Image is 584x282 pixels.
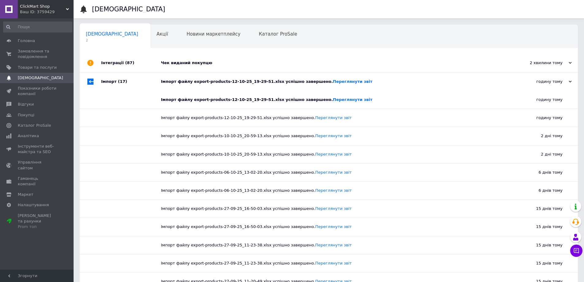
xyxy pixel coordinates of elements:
div: Імпорт файлу export-products-27-09-25_16-50-03.xlsx успішно завершено. [161,206,501,211]
h1: [DEMOGRAPHIC_DATA] [92,6,165,13]
div: Ваш ID: 3759429 [20,9,74,15]
a: Переглянути звіт [315,133,352,138]
a: Переглянути звіт [333,79,372,84]
div: Імпорт файлу export-products-12-10-25_19-29-51.xlsx успішно завершено. [161,115,501,121]
div: Імпорт файлу export-products-27-09-25_16-50-03.xlsx успішно завершено. [161,224,501,230]
span: Каталог ProSale [259,31,297,37]
span: Новини маркетплейсу [186,31,240,37]
div: Імпорт файлу export-products-06-10-25_13-02-20.xlsx успішно завершено. [161,170,501,175]
a: Переглянути звіт [315,170,352,175]
span: Каталог ProSale [18,123,51,128]
a: Переглянути звіт [315,224,352,229]
span: Аналітика [18,133,39,139]
span: [DEMOGRAPHIC_DATA] [18,75,63,81]
div: годину тому [501,91,578,109]
span: [PERSON_NAME] та рахунки [18,213,57,230]
div: Інтеграції [101,54,161,72]
span: Відгуки [18,102,34,107]
div: 15 днів тому [501,200,578,218]
div: 2 хвилини тому [510,60,572,66]
input: Пошук [3,21,72,33]
div: Імпорт файлу export-products-10-10-25_20-59-13.xlsx успішно завершено. [161,133,501,139]
div: 15 днів тому [501,236,578,254]
div: Prom топ [18,224,57,230]
a: Переглянути звіт [315,188,352,193]
span: ClickMart Shop [20,4,66,9]
div: годину тому [510,79,572,84]
span: Інструменти веб-майстра та SEO [18,144,57,155]
span: Управління сайтом [18,160,57,171]
div: 6 днів тому [501,182,578,199]
div: Імпорт файлу export-products-27-09-25_11-23-38.xlsx успішно завершено. [161,261,501,266]
button: Чат з покупцем [570,245,582,257]
span: Замовлення та повідомлення [18,48,57,60]
span: Товари та послуги [18,65,57,70]
span: Показники роботи компанії [18,86,57,97]
a: Переглянути звіт [315,206,352,211]
span: Головна [18,38,35,44]
a: Переглянути звіт [315,152,352,156]
div: 2 дні тому [501,127,578,145]
div: 6 днів тому [501,164,578,181]
span: (87) [125,60,134,65]
div: Чек виданий покупцю [161,60,510,66]
div: 2 дні тому [501,145,578,163]
span: Покупці [18,112,34,118]
div: Імпорт файлу export-products-12-10-25_19-29-51.xlsx успішно завершено. [161,79,510,84]
span: Маркет [18,192,33,197]
div: Імпорт файлу export-products-12-10-25_19-29-51.xlsx успішно завершено. [161,97,501,102]
span: Налаштування [18,202,49,208]
div: Імпорт [101,72,161,91]
div: Імпорт файлу export-products-10-10-25_20-59-13.xlsx успішно завершено. [161,152,501,157]
a: Переглянути звіт [315,261,352,265]
span: 2 [86,38,138,43]
div: 15 днів тому [501,254,578,272]
span: Акції [157,31,168,37]
div: 15 днів тому [501,218,578,236]
div: годину тому [501,109,578,127]
a: Переглянути звіт [315,243,352,247]
div: Імпорт файлу export-products-27-09-25_11-23-38.xlsx успішно завершено. [161,242,501,248]
a: Переглянути звіт [333,97,372,102]
span: Гаманець компанії [18,176,57,187]
span: [DEMOGRAPHIC_DATA] [86,31,138,37]
a: Переглянути звіт [315,115,352,120]
span: (17) [118,79,127,84]
div: Імпорт файлу export-products-06-10-25_13-02-20.xlsx успішно завершено. [161,188,501,193]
